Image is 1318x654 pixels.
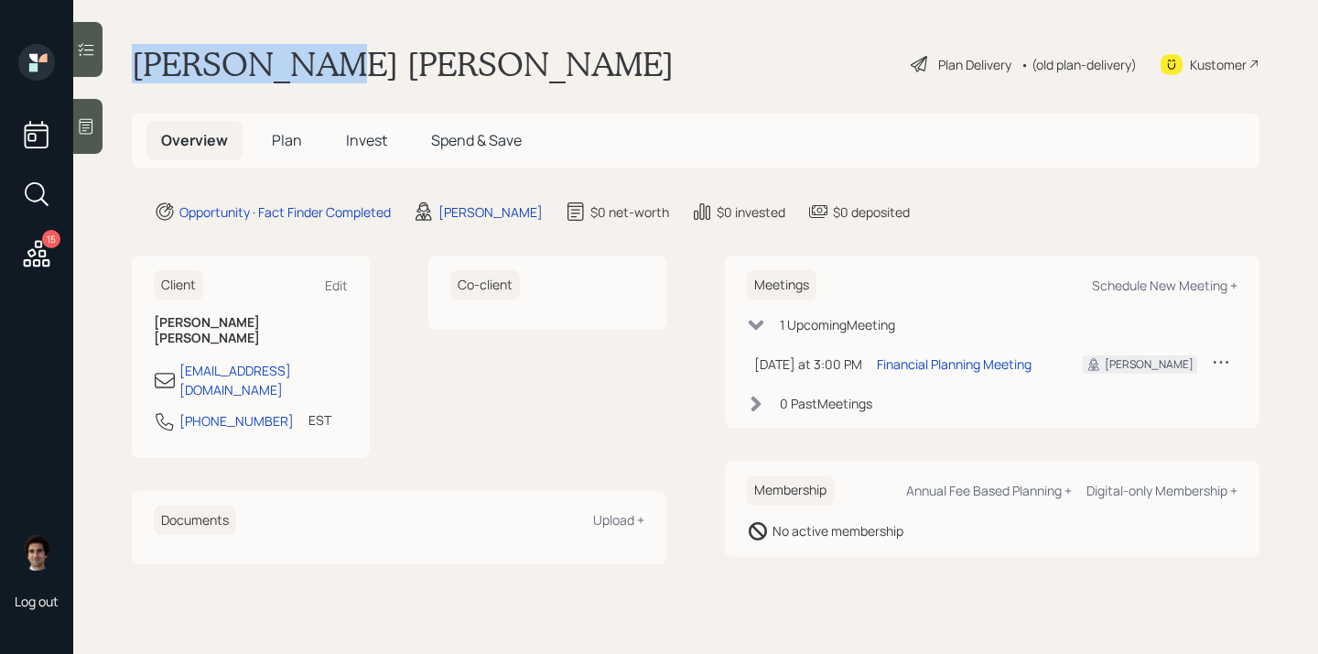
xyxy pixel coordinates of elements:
div: Digital-only Membership + [1086,482,1237,499]
div: $0 invested [717,202,785,222]
div: Kustomer [1190,55,1247,74]
h1: [PERSON_NAME] [PERSON_NAME] [132,44,674,84]
div: 1 Upcoming Meeting [780,315,895,334]
span: Spend & Save [431,130,522,150]
div: Plan Delivery [938,55,1011,74]
div: [EMAIL_ADDRESS][DOMAIN_NAME] [179,361,348,399]
div: [PERSON_NAME] [438,202,543,222]
div: $0 deposited [833,202,910,222]
div: Opportunity · Fact Finder Completed [179,202,391,222]
div: • (old plan-delivery) [1021,55,1137,74]
h6: Documents [154,506,236,536]
span: Invest [346,130,387,150]
div: [DATE] at 3:00 PM [754,354,862,374]
h6: Meetings [747,270,816,300]
div: 15 [42,230,60,248]
img: harrison-schaefer-headshot-2.png [18,534,55,571]
div: EST [308,410,331,430]
div: Financial Planning Meeting [877,354,1032,374]
div: Schedule New Meeting + [1092,277,1237,294]
div: $0 net-worth [590,202,669,222]
div: Upload + [593,511,644,529]
div: Log out [15,593,59,610]
h6: Co-client [450,270,520,300]
div: 0 Past Meeting s [780,394,872,413]
div: [PERSON_NAME] [1105,356,1194,373]
div: [PHONE_NUMBER] [179,411,294,431]
h6: Membership [747,475,834,506]
div: Annual Fee Based Planning + [906,482,1072,499]
span: Overview [161,130,228,150]
span: Plan [272,130,302,150]
h6: [PERSON_NAME] [PERSON_NAME] [154,315,348,346]
div: No active membership [772,521,903,540]
h6: Client [154,270,203,300]
div: Edit [325,277,348,294]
